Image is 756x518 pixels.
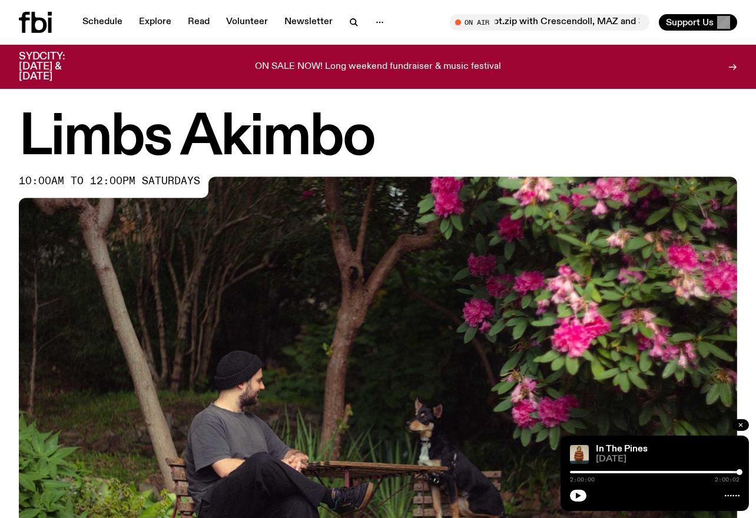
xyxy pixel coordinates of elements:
a: In The Pines [596,444,648,454]
button: On Airdot.zip with Crescendoll, MAZ and 3URIE [449,14,649,31]
a: Explore [132,14,178,31]
p: ON SALE NOW! Long weekend fundraiser & music festival [255,62,501,72]
a: Read [181,14,217,31]
a: Volunteer [219,14,275,31]
span: 2:00:00 [570,477,595,483]
span: Support Us [666,17,714,28]
span: 10:00am to 12:00pm saturdays [19,177,200,186]
h1: Limbs Akimbo [19,112,737,165]
a: Schedule [75,14,130,31]
a: Newsletter [277,14,340,31]
h3: SYDCITY: [DATE] & [DATE] [19,52,94,82]
button: Support Us [659,14,737,31]
span: [DATE] [596,455,740,464]
span: 2:00:02 [715,477,740,483]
